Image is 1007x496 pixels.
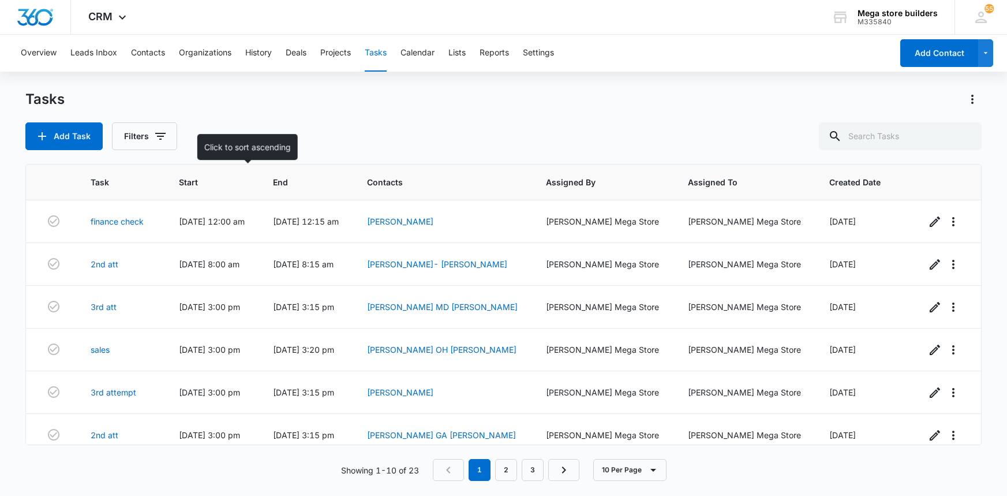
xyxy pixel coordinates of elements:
a: sales [91,344,110,356]
p: Showing 1-10 of 23 [341,464,419,476]
button: Overview [21,35,57,72]
span: Created Date [829,176,881,188]
span: End [273,176,323,188]
button: Add Task [25,122,103,150]
span: [DATE] 3:15 pm [273,430,334,440]
div: [PERSON_NAME] Mega Store [546,215,660,228]
button: Tasks [365,35,387,72]
span: [DATE] 12:00 am [179,217,245,226]
input: Search Tasks [819,122,982,150]
span: [DATE] [829,345,856,355]
button: Add Contact [900,39,978,67]
span: [DATE] 3:15 pm [273,302,334,312]
a: [PERSON_NAME] MD [PERSON_NAME] [367,302,518,312]
div: [PERSON_NAME] Mega Store [546,258,660,270]
div: account name [858,9,938,18]
div: [PERSON_NAME] Mega Store [688,429,802,441]
span: [DATE] 8:00 am [179,259,239,269]
a: Page 2 [495,459,517,481]
button: Settings [523,35,554,72]
div: [PERSON_NAME] Mega Store [546,429,660,441]
a: [PERSON_NAME]- [PERSON_NAME] [367,259,507,269]
a: 3rd att [91,301,117,313]
div: [PERSON_NAME] Mega Store [688,215,802,228]
a: [PERSON_NAME] GA [PERSON_NAME] [367,430,516,440]
button: Reports [480,35,509,72]
button: Contacts [131,35,165,72]
button: Projects [320,35,351,72]
span: Start [179,176,229,188]
a: finance check [91,215,144,228]
span: [DATE] 3:00 pm [179,302,240,312]
a: Page 3 [522,459,544,481]
div: [PERSON_NAME] Mega Store [688,258,802,270]
button: Actions [963,90,982,109]
span: [DATE] 3:00 pm [179,387,240,397]
div: notifications count [984,4,994,13]
h1: Tasks [25,91,65,108]
span: [DATE] 12:15 am [273,217,339,226]
span: 55 [984,4,994,13]
a: 3rd attempt [91,386,136,398]
div: [PERSON_NAME] Mega Store [688,301,802,313]
a: 2nd att [91,258,118,270]
button: Leads Inbox [70,35,117,72]
span: [DATE] 3:20 pm [273,345,334,355]
button: Lists [448,35,466,72]
span: Assigned By [546,176,643,188]
div: [PERSON_NAME] Mega Store [546,386,660,398]
span: [DATE] 3:00 pm [179,345,240,355]
em: 1 [469,459,491,481]
span: [DATE] [829,387,856,397]
button: Filters [112,122,177,150]
a: [PERSON_NAME] [367,387,433,397]
span: [DATE] 8:15 am [273,259,334,269]
span: [DATE] [829,430,856,440]
span: [DATE] 3:15 pm [273,387,334,397]
span: [DATE] [829,302,856,312]
span: [DATE] [829,217,856,226]
div: [PERSON_NAME] Mega Store [688,386,802,398]
a: Next Page [548,459,579,481]
button: 10 Per Page [593,459,667,481]
a: [PERSON_NAME] OH [PERSON_NAME] [367,345,516,355]
a: 2nd att [91,429,118,441]
button: Calendar [400,35,435,72]
div: Click to sort ascending [197,134,298,160]
div: [PERSON_NAME] Mega Store [546,344,660,356]
span: CRM [88,10,113,23]
button: History [245,35,272,72]
span: Assigned To [688,176,785,188]
span: Contacts [367,176,502,188]
nav: Pagination [433,459,579,481]
span: [DATE] 3:00 pm [179,430,240,440]
div: [PERSON_NAME] Mega Store [546,301,660,313]
button: Organizations [179,35,231,72]
a: [PERSON_NAME] [367,217,433,226]
div: [PERSON_NAME] Mega Store [688,344,802,356]
span: Task [91,176,134,188]
button: Deals [286,35,306,72]
div: account id [858,18,938,26]
span: [DATE] [829,259,856,269]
